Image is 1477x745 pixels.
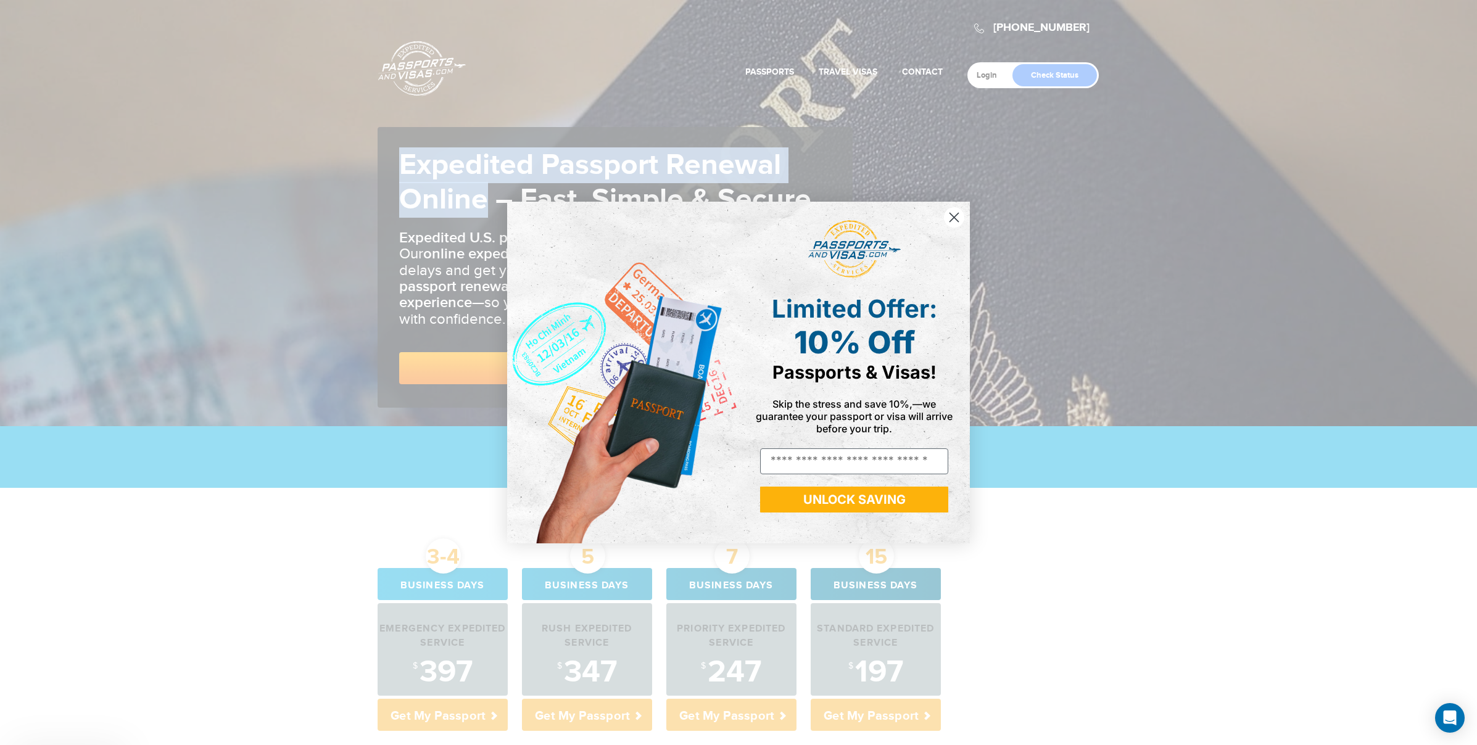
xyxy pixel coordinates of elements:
span: Limited Offer: [772,294,937,324]
span: Skip the stress and save 10%,—we guarantee your passport or visa will arrive before your trip. [756,398,953,435]
img: passports and visas [808,220,901,278]
span: 10% Off [794,324,915,361]
span: Passports & Visas! [772,361,937,383]
button: Close dialog [943,207,965,228]
div: Open Intercom Messenger [1435,703,1465,733]
img: de9cda0d-0715-46ca-9a25-073762a91ba7.png [507,202,738,543]
button: UNLOCK SAVING [760,487,948,512]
